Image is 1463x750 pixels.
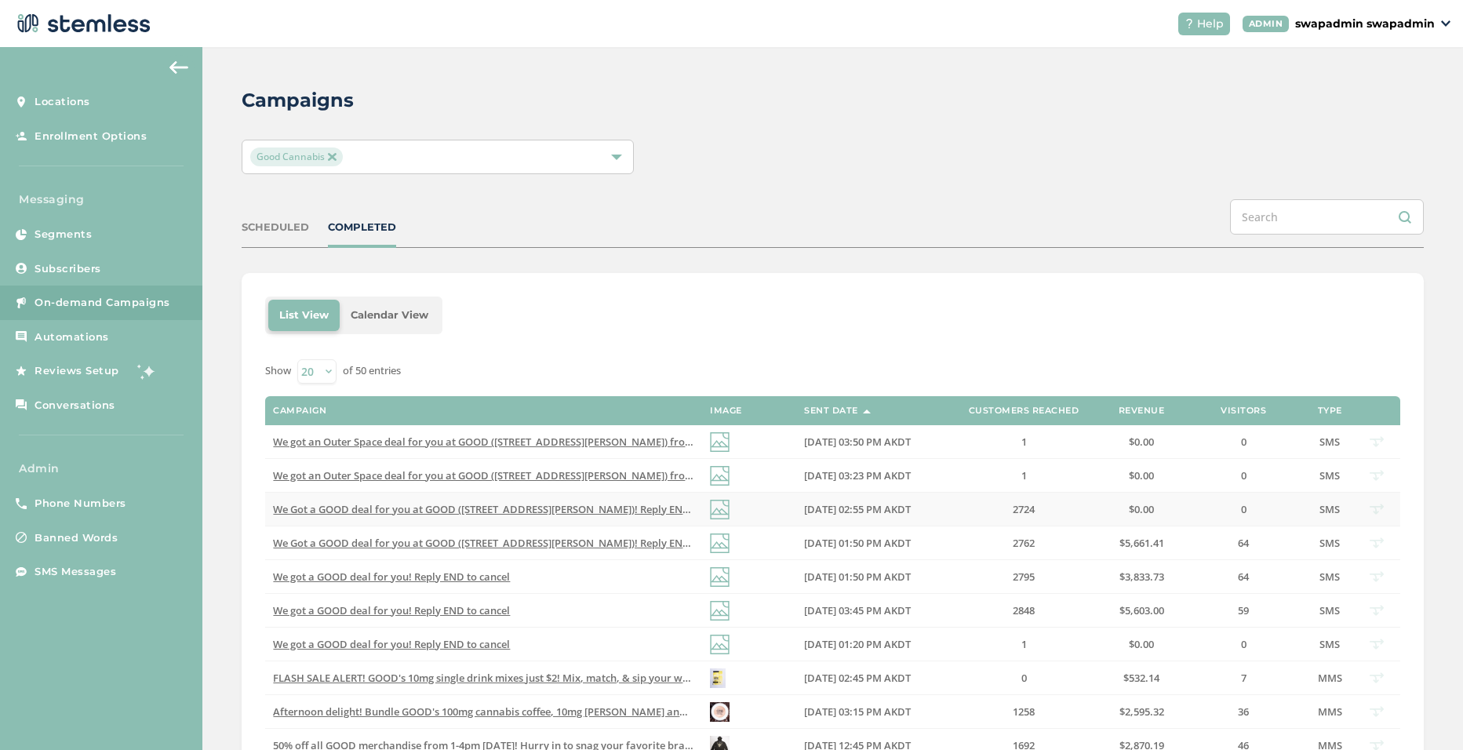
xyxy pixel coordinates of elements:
label: Afternoon delight! Bundle GOOD's 100mg cannabis coffee, 10mg creamer and 10mg sweetener for $24 f... [273,705,694,719]
span: SMS [1319,536,1340,550]
label: We got an Outer Space deal for you at GOOD (356 Old Steese Hwy) from 3-6pm Reply END to cancel [273,435,694,449]
label: 64 [1188,537,1298,550]
div: COMPLETED [328,220,396,235]
span: 0 [1241,435,1246,449]
span: Phone Numbers [35,496,126,512]
span: Banned Words [35,530,118,546]
label: 0 [953,672,1094,685]
span: $5,661.41 [1119,536,1164,550]
label: $5,603.00 [1110,604,1173,617]
span: [DATE] 02:55 PM AKDT [804,502,911,516]
span: 59 [1238,603,1249,617]
span: $532.14 [1123,671,1159,685]
img: icon_down-arrow-small-66adaf34.svg [1441,20,1450,27]
label: $0.00 [1110,469,1173,482]
img: icon-img-d887fa0c.svg [710,466,730,486]
span: SMS [1319,502,1340,516]
label: Show [265,363,291,379]
span: We got an Outer Space deal for you at GOOD ([STREET_ADDRESS][PERSON_NAME]) from 3-6pm Reply END t... [273,468,824,482]
label: 08/28/2025 03:45 PM AKDT [804,604,937,617]
label: MMS [1314,705,1345,719]
p: swapadmin swapadmin [1295,16,1435,32]
span: 1 [1021,468,1027,482]
label: 0 [1188,503,1298,516]
span: Conversations [35,398,115,413]
span: 2795 [1013,570,1035,584]
img: glitter-stars-b7820f95.gif [131,355,162,387]
img: icon-img-d887fa0c.svg [710,601,730,621]
span: 2848 [1013,603,1035,617]
span: 64 [1238,536,1249,550]
label: $2,595.32 [1110,705,1173,719]
label: 0 [1188,469,1298,482]
label: Visitors [1221,406,1266,416]
li: Calendar View [340,300,439,331]
label: 08/31/2025 01:50 PM AKDT [804,570,937,584]
img: icon-img-d887fa0c.svg [710,567,730,587]
label: 09/04/2025 02:55 PM AKDT [804,503,937,516]
label: 1 [953,638,1094,651]
label: Revenue [1119,406,1165,416]
label: 09/04/2025 03:23 PM AKDT [804,469,937,482]
span: 0 [1021,671,1027,685]
label: $0.00 [1110,435,1173,449]
span: MMS [1318,671,1342,685]
img: icon-img-d887fa0c.svg [710,533,730,553]
label: We got a GOOD deal for you! Reply END to cancel [273,638,694,651]
label: We got an Outer Space deal for you at GOOD (356 Old Steese Hwy) from 3-6pm Reply END to cancel [273,469,694,482]
span: FLASH SALE ALERT! GOOD's 10mg single drink mixes just $2! Mix, match, & sip your way to bliss. Gr... [273,671,1192,685]
label: 7 [1188,672,1298,685]
span: SMS [1319,603,1340,617]
label: MMS [1314,672,1345,685]
label: 36 [1188,705,1298,719]
label: $0.00 [1110,503,1173,516]
span: [DATE] 03:45 PM AKDT [804,603,911,617]
span: We Got a GOOD deal for you at GOOD ([STREET_ADDRESS][PERSON_NAME])! Reply END to cancel [273,536,736,550]
img: icon-help-white-03924b79.svg [1185,19,1194,28]
span: [DATE] 03:15 PM AKDT [804,704,911,719]
span: 64 [1238,570,1249,584]
label: Campaign [273,406,326,416]
span: Locations [35,94,90,110]
input: Search [1230,199,1424,235]
label: FLASH SALE ALERT! GOOD's 10mg single drink mixes just $2! Mix, match, & sip your way to bliss. Gr... [273,672,694,685]
span: We got a GOOD deal for you! Reply END to cancel [273,603,510,617]
label: SMS [1314,638,1345,651]
h2: Campaigns [242,86,354,115]
label: 09/01/2025 01:50 PM AKDT [804,537,937,550]
label: 1 [953,435,1094,449]
label: SMS [1314,604,1345,617]
label: 08/28/2025 01:20 PM AKDT [804,638,937,651]
label: SMS [1314,503,1345,516]
img: icon-img-d887fa0c.svg [710,635,730,654]
img: QNG7kchiRwT6XUF9Ig9LulGJwRDjg8YuLbhARB.gif [710,668,726,688]
span: SMS [1319,637,1340,651]
span: We got a GOOD deal for you! Reply END to cancel [273,637,510,651]
span: $0.00 [1129,468,1154,482]
span: [DATE] 03:50 PM AKDT [804,435,911,449]
label: SMS [1314,537,1345,550]
img: icon-arrow-back-accent-c549486e.svg [169,61,188,74]
label: 04/21/2025 03:15 PM AKDT [804,705,937,719]
span: Help [1197,16,1224,32]
label: of 50 entries [343,363,401,379]
img: logo-dark-0685b13c.svg [13,8,151,39]
span: 2724 [1013,502,1035,516]
span: Enrollment Options [35,129,147,144]
span: 1 [1021,637,1027,651]
li: List View [268,300,340,331]
label: SMS [1314,469,1345,482]
label: $0.00 [1110,638,1173,651]
label: 09/04/2025 03:50 PM AKDT [804,435,937,449]
span: Subscribers [35,261,101,277]
img: icon-img-d887fa0c.svg [710,500,730,519]
span: Afternoon delight! Bundle GOOD's 100mg cannabis coffee, 10mg [PERSON_NAME] and 10mg sweetener for... [273,704,1406,719]
img: icon-close-accent-8a337256.svg [328,153,336,161]
label: 59 [1188,604,1298,617]
label: We Got a GOOD deal for you at GOOD (356 Old Steese Hwy)! Reply END to cancel [273,537,694,550]
label: $3,833.73 [1110,570,1173,584]
label: 1258 [953,705,1094,719]
label: 2762 [953,537,1094,550]
span: Good Cannabis [250,147,342,166]
span: [DATE] 02:45 PM AKDT [804,671,911,685]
